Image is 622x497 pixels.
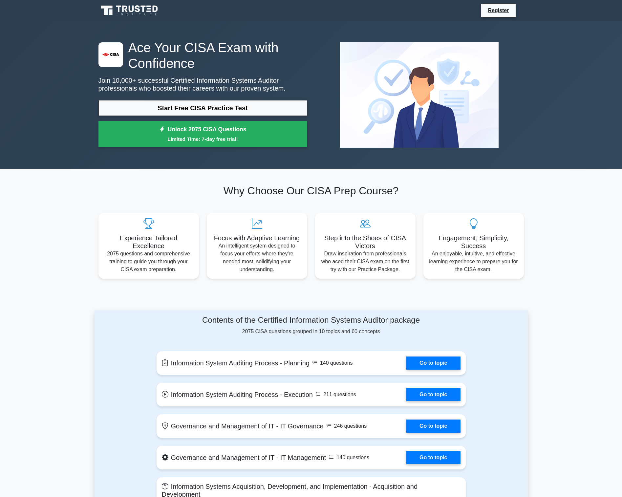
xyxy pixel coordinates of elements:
h4: Contents of the Certified Information Systems Auditor package [157,315,466,325]
p: 2075 questions and comprehensive training to guide you through your CISA exam preparation. [104,250,194,273]
h5: Step into the Shoes of CISA Victors [320,234,410,250]
p: Join 10,000+ successful Certified Information Systems Auditor professionals who boosted their car... [98,76,307,92]
small: Limited Time: 7-day free trial! [107,135,299,143]
h5: Experience Tailored Excellence [104,234,194,250]
p: An enjoyable, intuitive, and effective learning experience to prepare you for the CISA exam. [429,250,519,273]
a: Go to topic [406,388,460,401]
h2: Why Choose Our CISA Prep Course? [98,184,524,197]
p: Draw inspiration from professionals who aced their CISA exam on the first try with our Practice P... [320,250,410,273]
h1: Ace Your CISA Exam with Confidence [98,40,307,71]
img: Certified Information Systems Auditor Preview [335,37,504,153]
div: 2075 CISA questions grouped in 10 topics and 60 concepts [157,315,466,335]
a: Start Free CISA Practice Test [98,100,307,116]
p: An intelligent system designed to focus your efforts where they're needed most, solidifying your ... [212,242,302,273]
a: Register [484,6,513,14]
a: Unlock 2075 CISA QuestionsLimited Time: 7-day free trial! [98,121,307,147]
h5: Engagement, Simplicity, Success [429,234,519,250]
a: Go to topic [406,451,460,464]
a: Go to topic [406,357,460,370]
h5: Focus with Adaptive Learning [212,234,302,242]
a: Go to topic [406,420,460,433]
